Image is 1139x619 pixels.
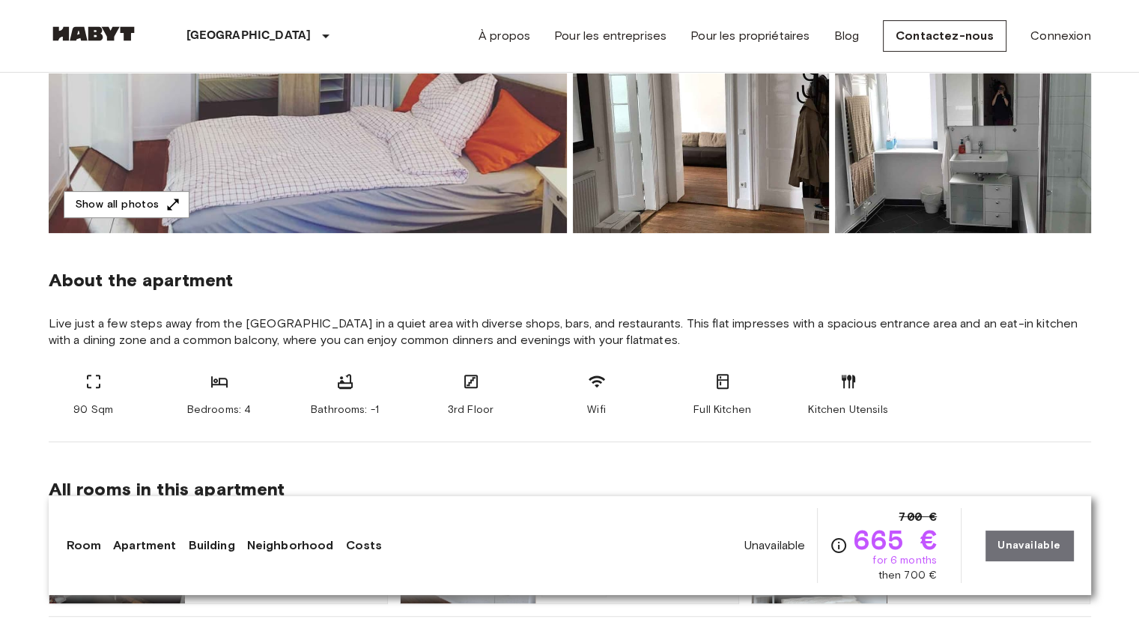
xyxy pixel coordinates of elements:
[448,402,493,417] span: 3rd Floor
[186,27,312,45] p: [GEOGRAPHIC_DATA]
[554,27,666,45] a: Pour les entreprises
[899,508,937,526] span: 700 €
[808,402,887,417] span: Kitchen Utensils
[587,402,606,417] span: Wifi
[351,585,381,597] p: €535
[835,37,1091,233] img: Picture of unit DE-04-007-001-01HF
[479,27,530,45] a: À propos
[188,537,234,555] a: Building
[49,26,139,41] img: Habyt
[830,537,848,555] svg: Check cost overview for full price breakdown. Please note that discounts apply to new joiners onl...
[345,537,382,555] a: Costs
[49,269,234,292] span: About the apartment
[693,402,751,417] span: Full Kitchen
[187,402,252,417] span: Bedrooms: 4
[883,20,1006,52] a: Contactez-nous
[854,526,937,553] span: 665 €
[878,568,938,583] span: then 700 €
[703,584,733,596] p: €675
[1030,27,1090,45] a: Connexion
[573,37,829,233] img: Picture of unit DE-04-007-001-01HF
[311,402,379,417] span: Bathrooms: -1
[1053,585,1084,597] p: €500
[833,27,859,45] a: Blog
[247,537,334,555] a: Neighborhood
[113,537,176,555] a: Apartment
[73,402,113,417] span: 90 Sqm
[67,537,102,555] a: Room
[744,537,806,554] span: Unavailable
[690,27,810,45] a: Pour les propriétaires
[49,315,1091,348] span: Live just a few steps away from the [GEOGRAPHIC_DATA] in a quiet area with diverse shops, bars, a...
[49,478,1091,501] span: All rooms in this apartment
[872,553,937,568] span: for 6 months
[64,191,189,219] button: Show all photos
